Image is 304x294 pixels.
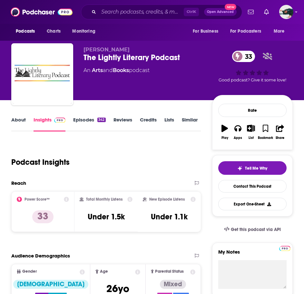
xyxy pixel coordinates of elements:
[188,25,226,37] button: open menu
[279,5,293,19] img: User Profile
[81,5,242,19] div: Search podcasts, credits, & more...
[11,6,73,18] img: Podchaser - Follow, Share and Rate Podcasts
[225,4,236,10] span: New
[86,197,123,202] h2: Total Monthly Listens
[155,269,184,274] span: Parental Status
[230,27,261,36] span: For Podcasters
[73,117,105,131] a: Episodes342
[103,67,113,73] span: and
[232,51,255,62] a: 33
[279,245,290,251] a: Pro website
[113,117,132,131] a: Reviews
[218,161,287,175] button: tell me why sparkleTell Me Why
[258,121,273,144] button: Bookmark
[239,51,255,62] span: 33
[99,7,184,17] input: Search podcasts, credits, & more...
[218,180,287,193] a: Contact This Podcast
[22,269,37,274] span: Gender
[83,47,130,53] span: [PERSON_NAME]
[273,121,287,144] button: Share
[231,227,281,232] span: Get this podcast via API
[219,222,286,237] a: Get this podcast via API
[43,25,64,37] a: Charts
[279,246,290,251] img: Podchaser Pro
[68,25,103,37] button: open menu
[244,121,258,144] button: List
[34,117,65,131] a: InsightsPodchaser Pro
[88,212,125,222] h3: Under 1.5k
[11,117,26,131] a: About
[11,180,26,186] h2: Reach
[231,121,245,144] button: Apps
[11,157,70,167] h1: Podcast Insights
[92,67,103,73] a: Arts
[182,117,198,131] a: Similar
[234,136,242,140] div: Apps
[11,25,43,37] button: open menu
[279,5,293,19] span: Logged in as fsg.publicity
[97,118,105,122] div: 342
[47,27,61,36] span: Charts
[164,117,174,131] a: Lists
[245,6,256,17] a: Show notifications dropdown
[269,25,293,37] button: open menu
[218,198,287,210] button: Export One-Sheet
[83,67,150,74] div: An podcast
[184,8,199,16] span: Ctrl K
[258,136,273,140] div: Bookmark
[72,27,95,36] span: Monitoring
[276,136,284,140] div: Share
[218,249,287,260] label: My Notes
[245,166,267,171] span: Tell Me Why
[113,67,129,73] a: Books
[226,25,270,37] button: open menu
[13,45,72,104] img: The Lightly Literary Podcast
[151,212,188,222] h3: Under 1.1k
[237,166,242,171] img: tell me why sparkle
[274,27,285,36] span: More
[13,280,88,289] div: [DEMOGRAPHIC_DATA]
[32,210,54,223] p: 33
[11,253,70,259] h2: Audience Demographics
[100,269,108,274] span: Age
[219,78,286,82] span: Good podcast? Give it some love!
[54,118,65,123] img: Podchaser Pro
[221,136,228,140] div: Play
[160,280,186,289] div: Mixed
[212,47,293,87] div: 33Good podcast? Give it some love!
[25,197,50,202] h2: Power Score™
[193,27,218,36] span: For Business
[207,10,234,14] span: Open Advanced
[249,136,254,140] div: List
[140,117,157,131] a: Credits
[218,104,287,117] div: Rate
[149,197,185,202] h2: New Episode Listens
[204,8,237,16] button: Open AdvancedNew
[218,121,231,144] button: Play
[279,5,293,19] button: Show profile menu
[261,6,271,17] a: Show notifications dropdown
[16,27,35,36] span: Podcasts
